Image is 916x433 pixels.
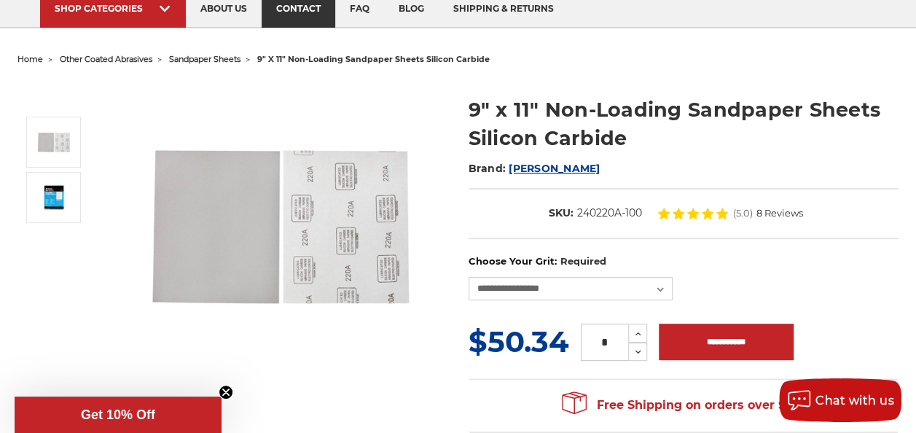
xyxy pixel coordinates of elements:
div: Get 10% OffClose teaser [15,397,222,433]
button: Close teaser [219,385,233,399]
div: SHOP CATEGORIES [55,3,171,14]
img: 9 inch x 11 inch Silicon Carbide Sandpaper Sheet [135,80,426,372]
a: [PERSON_NAME] [509,162,600,175]
dt: SKU: [549,206,574,221]
label: Choose Your Grit: [469,254,899,269]
a: sandpaper sheets [169,54,240,64]
span: 9" x 11" non-loading sandpaper sheets silicon carbide [257,54,490,64]
span: Brand: [469,162,506,175]
dd: 240220A-100 [577,206,642,221]
span: Free Shipping on orders over $149 [562,391,805,420]
a: other coated abrasives [60,54,152,64]
span: 8 Reviews [756,208,803,218]
span: Get 10% Off [81,407,155,422]
img: silicon carbide non loading sandpaper pack [36,184,72,211]
small: Required [560,255,606,267]
img: 9 inch x 11 inch Silicon Carbide Sandpaper Sheet [36,124,72,160]
button: Chat with us [779,378,901,422]
a: home [17,54,43,64]
span: (5.0) [733,208,753,218]
h1: 9" x 11" Non-Loading Sandpaper Sheets Silicon Carbide [469,95,899,152]
span: Chat with us [815,394,894,407]
span: $50.34 [469,324,569,359]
